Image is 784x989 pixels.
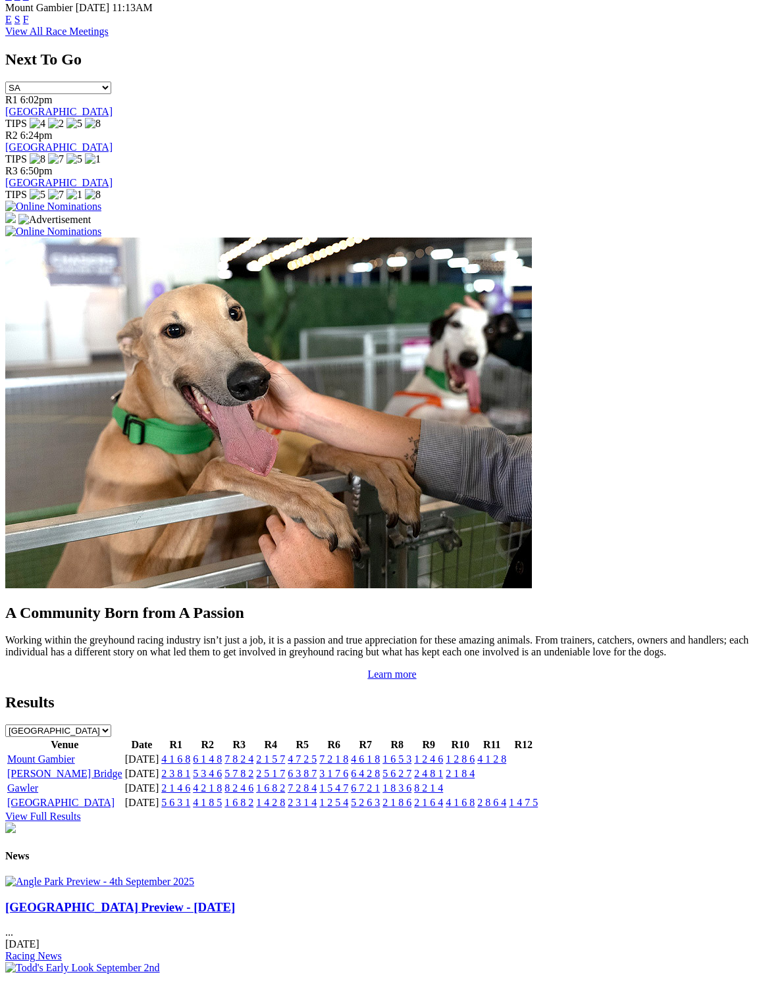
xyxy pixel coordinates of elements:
a: 4 7 2 5 [288,753,317,765]
span: [DATE] [76,2,110,13]
span: TIPS [5,118,27,129]
a: 1 2 5 4 [319,797,348,808]
h2: Next To Go [5,51,779,68]
a: 5 6 3 1 [161,797,190,808]
a: 4 1 2 8 [477,753,506,765]
a: Gawler [7,782,38,794]
a: 4 1 6 8 [161,753,190,765]
a: 6 3 8 7 [288,768,317,779]
img: 1 [85,153,101,165]
a: F [23,14,29,25]
img: Todd's Early Look September 2nd [5,962,160,974]
img: 7 [48,189,64,201]
a: View All Race Meetings [5,26,109,37]
a: 4 2 1 8 [193,782,222,794]
a: 2 4 8 1 [414,768,443,779]
a: 2 1 8 4 [446,768,475,779]
a: E [5,14,12,25]
td: [DATE] [124,782,160,795]
a: 8 2 4 6 [224,782,253,794]
a: 6 4 2 8 [351,768,380,779]
a: 2 1 5 7 [256,753,285,765]
a: S [14,14,20,25]
a: 4 1 6 8 [446,797,475,808]
a: 5 6 2 7 [382,768,411,779]
a: 2 3 8 1 [161,768,190,779]
a: 2 3 1 4 [288,797,317,808]
th: R2 [192,738,222,751]
span: 6:50pm [20,165,53,176]
img: 5 [30,189,45,201]
a: [GEOGRAPHIC_DATA] [5,141,113,153]
img: 4 [30,118,45,130]
a: 1 6 5 3 [382,753,411,765]
h2: Results [5,694,779,711]
a: 7 2 1 8 [319,753,348,765]
a: [GEOGRAPHIC_DATA] [7,797,115,808]
a: 1 2 8 6 [446,753,475,765]
a: 5 7 8 2 [224,768,253,779]
th: R3 [224,738,254,751]
th: R5 [287,738,317,751]
span: 6:02pm [20,94,53,105]
a: 1 6 8 2 [256,782,285,794]
a: [PERSON_NAME] Bridge [7,768,122,779]
a: Learn more [367,669,416,680]
a: 6 7 2 1 [351,782,380,794]
span: TIPS [5,153,27,165]
p: Working within the greyhound racing industry isn’t just a job, it is a passion and true appreciat... [5,634,779,658]
h4: News [5,850,779,862]
a: 2 8 6 4 [477,797,506,808]
img: chasers_homepage.jpg [5,823,16,833]
a: 5 2 6 3 [351,797,380,808]
span: 11:13AM [112,2,153,13]
th: R7 [350,738,380,751]
a: 8 2 1 4 [414,782,443,794]
a: 2 1 4 6 [161,782,190,794]
th: Venue [7,738,123,751]
span: Mount Gambier [5,2,73,13]
img: 1 [66,189,82,201]
img: 5 [66,153,82,165]
img: 2 [48,118,64,130]
img: 8 [85,118,101,130]
a: 1 6 8 2 [224,797,253,808]
th: R10 [445,738,475,751]
td: [DATE] [124,767,160,780]
th: R12 [508,738,538,751]
img: 15187_Greyhounds_GreysPlayCentral_Resize_SA_WebsiteBanner_300x115_2025.jpg [5,213,16,223]
a: 5 3 4 6 [193,768,222,779]
img: 8 [85,189,101,201]
a: 4 1 8 5 [193,797,222,808]
img: Online Nominations [5,226,101,238]
a: 2 5 1 7 [256,768,285,779]
a: 1 4 2 8 [256,797,285,808]
a: Mount Gambier [7,753,75,765]
th: R11 [477,738,507,751]
img: Online Nominations [5,201,101,213]
img: Angle Park Preview - 4th September 2025 [5,876,194,888]
span: R1 [5,94,18,105]
a: [GEOGRAPHIC_DATA] Preview - [DATE] [5,900,235,914]
a: 7 8 2 4 [224,753,253,765]
th: R4 [255,738,286,751]
td: [DATE] [124,753,160,766]
th: R9 [413,738,444,751]
td: [DATE] [124,796,160,809]
span: 6:24pm [20,130,53,141]
a: [GEOGRAPHIC_DATA] [5,177,113,188]
a: [GEOGRAPHIC_DATA] [5,106,113,117]
a: 1 4 7 5 [509,797,538,808]
a: 1 2 4 6 [414,753,443,765]
a: 1 5 4 7 [319,782,348,794]
a: Racing News [5,950,62,961]
a: 3 1 7 6 [319,768,348,779]
a: 7 2 8 4 [288,782,317,794]
th: Date [124,738,160,751]
h2: A Community Born from A Passion [5,604,779,622]
img: Westy_Cropped.jpg [5,238,532,588]
span: [DATE] [5,938,39,950]
a: 2 1 8 6 [382,797,411,808]
span: R2 [5,130,18,141]
th: R6 [319,738,349,751]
